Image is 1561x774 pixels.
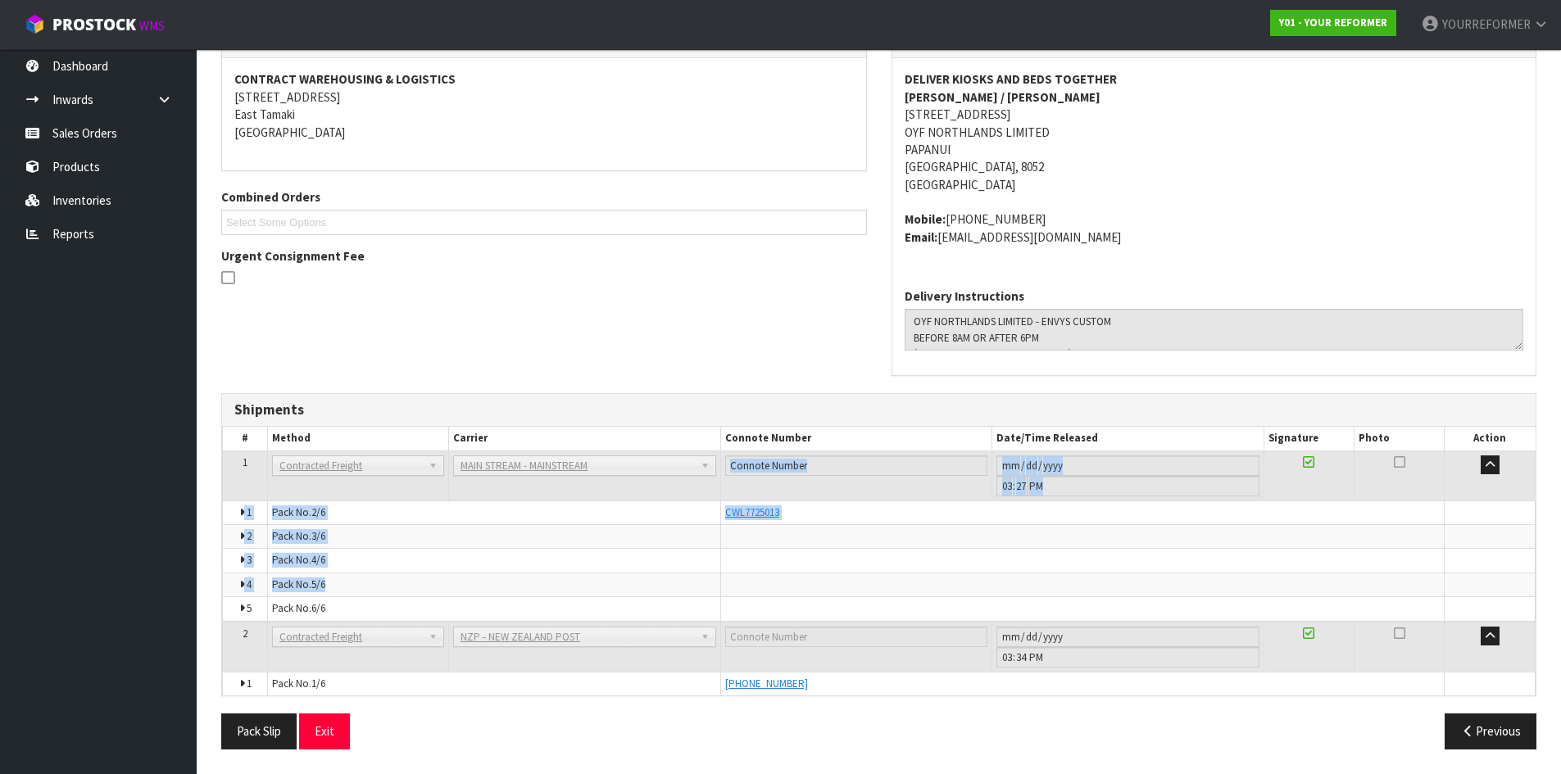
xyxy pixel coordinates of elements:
th: # [223,427,268,450]
span: 5/6 [311,577,325,591]
label: Urgent Consignment Fee [221,247,365,265]
address: [PHONE_NUMBER] [EMAIL_ADDRESS][DOMAIN_NAME] [905,210,1524,246]
span: 2/6 [311,505,325,519]
span: 3/6 [311,529,325,543]
strong: email [905,229,937,245]
label: Delivery Instructions [905,287,1024,305]
button: Previous [1445,713,1536,749]
th: Action [1445,427,1536,450]
span: 1 [247,505,252,519]
strong: Y01 - YOUR REFORMER [1279,16,1387,29]
span: NZP - NEW ZEALAND POST [461,627,693,647]
th: Connote Number [720,427,992,450]
span: YOURREFORMER [1442,16,1531,32]
span: Contracted Freight [279,456,422,476]
td: Pack No. [268,549,720,573]
span: 6/6 [311,601,325,615]
span: [PHONE_NUMBER] [725,677,808,690]
span: 4 [247,577,252,591]
span: 3 [247,553,252,567]
strong: CONTRACT WAREHOUSING & LOGISTICS [234,71,456,87]
button: Exit [299,713,350,749]
span: 1 [243,455,247,469]
th: Carrier [449,427,720,450]
address: [STREET_ADDRESS] OYF NORTHLANDS LIMITED PAPANUI [GEOGRAPHIC_DATA], 8052 [GEOGRAPHIC_DATA] [905,70,1524,193]
small: WMS [139,18,165,34]
span: 2 [247,529,252,543]
span: Contracted Freight [279,627,422,647]
span: Ship [221,13,1536,762]
th: Signature [1264,427,1354,450]
strong: [PERSON_NAME] / [PERSON_NAME] [905,89,1100,105]
th: Method [268,427,449,450]
span: 1 [247,677,252,690]
td: Pack No. [268,525,720,549]
address: [STREET_ADDRESS] East Tamaki [GEOGRAPHIC_DATA] [234,70,854,141]
label: Combined Orders [221,188,320,206]
span: 1/6 [311,677,325,690]
input: Connote Number [725,627,987,647]
td: Pack No. [268,500,720,524]
span: 4/6 [311,553,325,567]
strong: mobile [905,211,946,227]
span: CWL7725013 [725,505,779,519]
span: ProStock [52,14,136,35]
th: Date/Time Released [992,427,1264,450]
h3: Shipments [234,402,1523,418]
th: Photo [1355,427,1445,450]
td: Pack No. [268,672,720,695]
td: Pack No. [268,573,720,596]
span: 2 [243,627,247,640]
span: MAIN STREAM - MAINSTREAM [461,456,693,476]
img: cube-alt.png [25,14,45,34]
td: Pack No. [268,597,720,622]
input: Connote Number [725,455,987,476]
strong: DELIVER KIOSKS AND BEDS TOGETHER [905,71,1117,87]
span: 5 [247,601,252,615]
button: Pack Slip [221,713,297,749]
